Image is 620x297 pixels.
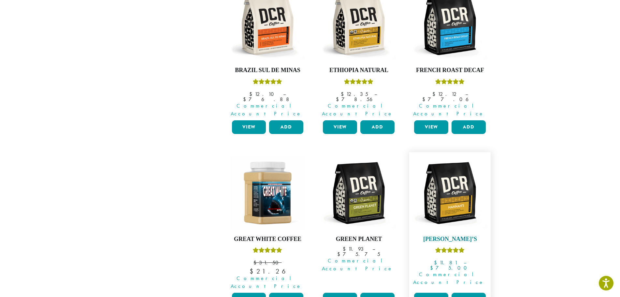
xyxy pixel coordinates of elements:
span: $ [341,91,346,97]
img: Great_White_Ground_Espresso_2.png [230,156,305,230]
a: Great White CoffeeRated 5.00 out of 5 $31.50 Commercial Account Price [230,156,305,290]
a: View [323,120,357,134]
span: $ [249,91,255,97]
div: Rated 5.00 out of 5 [435,246,465,256]
a: Green Planet Commercial Account Price [321,156,396,290]
a: [PERSON_NAME]’sRated 5.00 out of 5 Commercial Account Price [412,156,487,290]
h4: Great White Coffee [230,236,305,243]
bdi: 77.06 [422,96,478,103]
span: – [465,91,468,97]
span: Commercial Account Price [228,275,305,290]
bdi: 12.35 [341,91,368,97]
div: Rated 5.00 out of 5 [253,246,282,256]
span: $ [343,245,348,252]
bdi: 12.12 [432,91,459,97]
span: $ [253,259,259,266]
div: Rated 5.00 out of 5 [435,78,465,88]
bdi: 12.10 [249,91,277,97]
img: DCR-12oz-Hannahs-Stock-scaled.png [412,156,487,230]
div: Rated 5.00 out of 5 [253,78,282,88]
bdi: 78.56 [336,96,382,103]
span: $ [432,91,438,97]
h4: Ethiopia Natural [321,67,396,74]
h4: [PERSON_NAME]’s [412,236,487,243]
bdi: 75.75 [337,251,380,258]
button: Add [269,120,303,134]
button: Add [360,120,395,134]
span: – [283,91,286,97]
span: – [372,245,375,252]
span: $ [434,259,440,266]
bdi: 11.81 [434,259,457,266]
a: View [232,120,266,134]
h4: Brazil Sul De Minas [230,67,305,74]
div: Rated 5.00 out of 5 [344,78,373,88]
h4: French Roast Decaf [412,67,487,74]
span: Commercial Account Price [319,102,396,118]
bdi: 75.00 [430,264,470,271]
span: Commercial Account Price [410,271,487,286]
bdi: 31.50 [253,259,281,266]
span: $ [250,267,256,275]
span: Commercial Account Price [228,102,305,118]
bdi: 11.93 [343,245,366,252]
span: – [374,91,377,97]
span: $ [422,96,428,103]
span: Commercial Account Price [319,257,396,273]
bdi: 21.26 [250,267,286,275]
a: View [414,120,448,134]
span: $ [337,251,343,258]
button: Add [452,120,486,134]
span: $ [430,264,436,271]
bdi: 76.88 [243,96,292,103]
span: Commercial Account Price [410,102,487,118]
span: $ [336,96,341,103]
img: DCR-12oz-FTO-Green-Planet-Stock-scaled.png [321,156,396,230]
h4: Green Planet [321,236,396,243]
span: – [464,259,466,266]
span: $ [243,96,249,103]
